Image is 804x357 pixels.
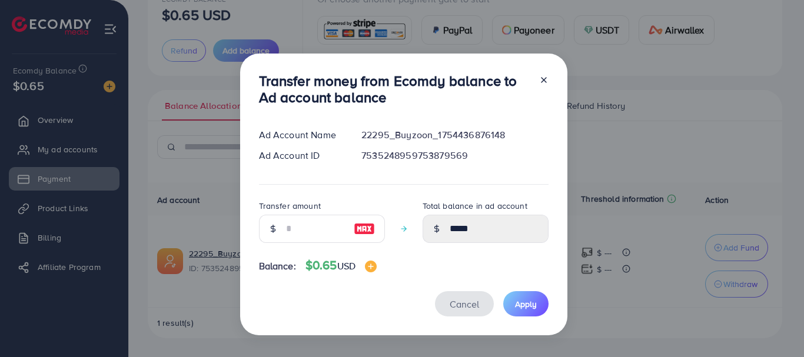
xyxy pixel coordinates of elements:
[354,222,375,236] img: image
[352,149,557,162] div: 7535248959753879569
[423,200,527,212] label: Total balance in ad account
[435,291,494,316] button: Cancel
[250,149,353,162] div: Ad Account ID
[259,200,321,212] label: Transfer amount
[754,304,795,348] iframe: Chat
[352,128,557,142] div: 22295_Buyzoon_1754436876148
[259,259,296,273] span: Balance:
[365,261,377,272] img: image
[305,258,377,273] h4: $0.65
[250,128,353,142] div: Ad Account Name
[259,72,530,106] h3: Transfer money from Ecomdy balance to Ad account balance
[337,259,356,272] span: USD
[515,298,537,310] span: Apply
[450,298,479,311] span: Cancel
[503,291,549,316] button: Apply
